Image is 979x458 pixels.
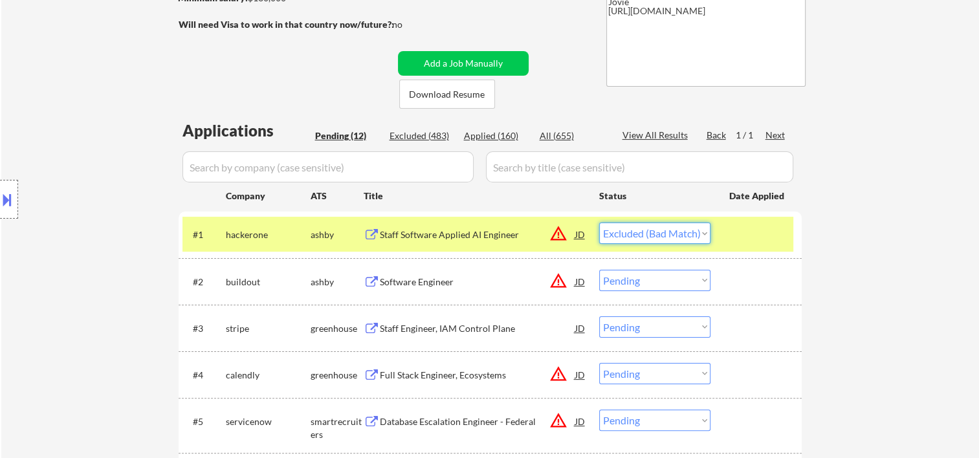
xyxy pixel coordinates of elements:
[599,184,710,207] div: Status
[380,415,575,428] div: Database Escalation Engineer - Federal
[574,363,587,386] div: JD
[390,129,454,142] div: Excluded (483)
[226,369,311,382] div: calendly
[193,415,215,428] div: #5
[226,228,311,241] div: hackerone
[193,369,215,382] div: #4
[380,276,575,289] div: Software Engineer
[399,80,495,109] button: Download Resume
[549,365,567,383] button: warning_amber
[226,190,311,202] div: Company
[380,322,575,335] div: Staff Engineer, IAM Control Plane
[226,415,311,428] div: servicenow
[315,129,380,142] div: Pending (12)
[574,270,587,293] div: JD
[226,276,311,289] div: buildout
[765,129,786,142] div: Next
[398,51,529,76] button: Add a Job Manually
[311,322,364,335] div: greenhouse
[182,151,474,182] input: Search by company (case sensitive)
[549,272,567,290] button: warning_amber
[729,190,786,202] div: Date Applied
[311,228,364,241] div: ashby
[707,129,727,142] div: Back
[574,409,587,433] div: JD
[736,129,765,142] div: 1 / 1
[182,123,311,138] div: Applications
[464,129,529,142] div: Applied (160)
[311,190,364,202] div: ATS
[549,224,567,243] button: warning_amber
[311,415,364,441] div: smartrecruiters
[574,316,587,340] div: JD
[179,19,394,30] strong: Will need Visa to work in that country now/future?:
[311,276,364,289] div: ashby
[364,190,587,202] div: Title
[574,223,587,246] div: JD
[226,322,311,335] div: stripe
[486,151,793,182] input: Search by title (case sensitive)
[622,129,692,142] div: View All Results
[380,228,575,241] div: Staff Software Applied AI Engineer
[380,369,575,382] div: Full Stack Engineer, Ecosystems
[549,411,567,430] button: warning_amber
[193,322,215,335] div: #3
[392,18,429,31] div: no
[540,129,604,142] div: All (655)
[311,369,364,382] div: greenhouse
